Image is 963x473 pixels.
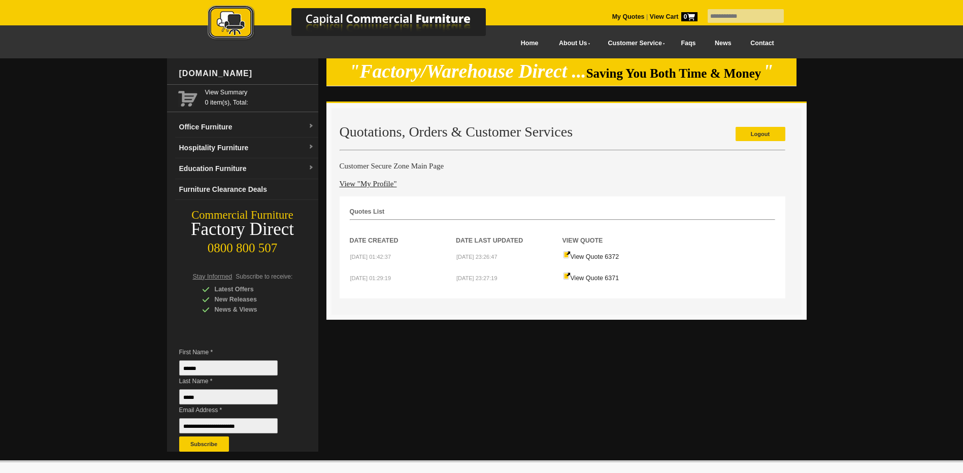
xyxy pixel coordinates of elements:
[681,12,698,21] span: 0
[456,275,497,281] small: [DATE] 23:27:19
[308,144,314,150] img: dropdown
[340,124,785,140] h2: Quotations, Orders & Customer Services
[179,436,229,452] button: Subscribe
[563,275,619,282] a: View Quote 6371
[167,208,318,222] div: Commercial Furniture
[202,284,298,294] div: Latest Offers
[672,32,706,55] a: Faqs
[705,32,741,55] a: News
[350,254,391,260] small: [DATE] 01:42:37
[563,251,571,259] img: Quote-icon
[612,13,645,20] a: My Quotes
[736,127,785,141] a: Logout
[175,58,318,89] div: [DOMAIN_NAME]
[350,275,391,281] small: [DATE] 01:29:19
[648,13,697,20] a: View Cart0
[202,305,298,315] div: News & Views
[180,5,535,45] a: Capital Commercial Furniture Logo
[179,376,293,386] span: Last Name *
[763,61,774,82] em: "
[350,208,385,215] strong: Quotes List
[562,220,669,246] th: View Quote
[340,161,785,171] h4: Customer Secure Zone Main Page
[650,13,698,20] strong: View Cart
[350,220,456,246] th: Date Created
[456,254,497,260] small: [DATE] 23:26:47
[586,66,761,80] span: Saving You Both Time & Money
[205,87,314,106] span: 0 item(s), Total:
[340,180,397,188] a: View "My Profile"
[308,165,314,171] img: dropdown
[179,347,293,357] span: First Name *
[175,158,318,179] a: Education Furnituredropdown
[596,32,671,55] a: Customer Service
[205,87,314,97] a: View Summary
[167,222,318,236] div: Factory Direct
[179,389,278,404] input: Last Name *
[202,294,298,305] div: New Releases
[175,117,318,138] a: Office Furnituredropdown
[563,253,619,260] a: View Quote 6372
[175,138,318,158] a: Hospitality Furnituredropdown
[548,32,596,55] a: About Us
[193,273,233,280] span: Stay Informed
[179,360,278,376] input: First Name *
[308,123,314,129] img: dropdown
[741,32,783,55] a: Contact
[180,5,535,42] img: Capital Commercial Furniture Logo
[236,273,292,280] span: Subscribe to receive:
[179,405,293,415] span: Email Address *
[167,236,318,255] div: 0800 800 507
[175,179,318,200] a: Furniture Clearance Deals
[456,220,562,246] th: Date Last Updated
[563,272,571,280] img: Quote-icon
[349,61,586,82] em: "Factory/Warehouse Direct ...
[179,418,278,433] input: Email Address *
